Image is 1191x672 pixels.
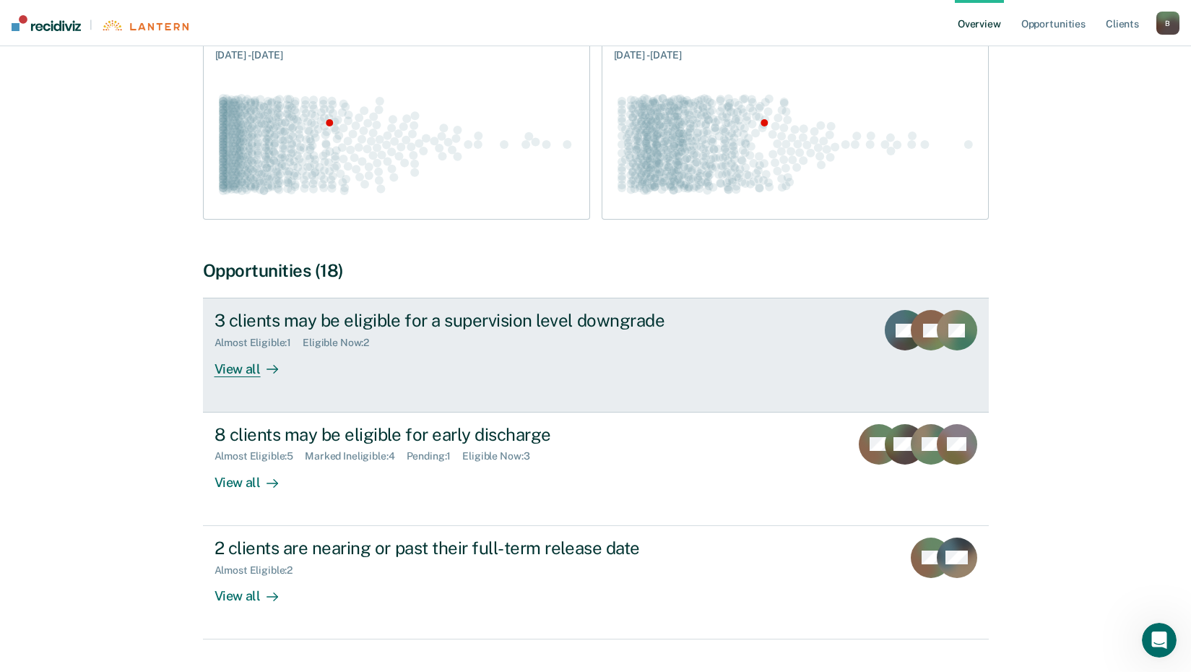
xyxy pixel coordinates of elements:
[215,424,722,445] div: 8 clients may be eligible for early discharge
[203,20,590,219] a: Absconder Warrant Rate:30.1%[DATE] - [DATE]Swarm plot of all absconder warrant rates in the state...
[215,462,295,491] div: View all
[305,450,406,462] div: Marked Ineligible : 4
[215,80,578,207] div: Swarm plot of all absconder warrant rates in the state for ALL caseloads, highlighting values of ...
[215,576,295,604] div: View all
[215,337,303,349] div: Almost Eligible : 1
[215,538,722,559] div: 2 clients are nearing or past their full-term release date
[203,298,989,412] a: 3 clients may be eligible for a supervision level downgradeAlmost Eligible:1Eligible Now:2View all
[101,20,189,31] img: Lantern
[215,450,306,462] div: Almost Eligible : 5
[215,564,305,577] div: Almost Eligible : 2
[1156,12,1179,35] button: B
[12,15,81,31] img: Recidiviz
[215,349,295,377] div: View all
[462,450,541,462] div: Eligible Now : 3
[12,15,189,31] a: |
[81,19,101,31] span: |
[614,46,753,63] div: [DATE] - [DATE]
[614,80,976,207] div: Swarm plot of all incarceration rates in the state for ALL caseloads, highlighting values of 52.6...
[203,260,989,281] div: Opportunities (18)
[203,526,989,639] a: 2 clients are nearing or past their full-term release dateAlmost Eligible:2View all
[303,337,381,349] div: Eligible Now : 2
[215,46,384,63] div: [DATE] - [DATE]
[1142,623,1177,658] iframe: Intercom live chat
[203,413,989,526] a: 8 clients may be eligible for early dischargeAlmost Eligible:5Marked Ineligible:4Pending:1Eligibl...
[407,450,463,462] div: Pending : 1
[215,310,722,331] div: 3 clients may be eligible for a supervision level downgrade
[602,20,989,219] a: Incarceration Rate:52.6%[DATE] - [DATE]Swarm plot of all incarceration rates in the state for ALL...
